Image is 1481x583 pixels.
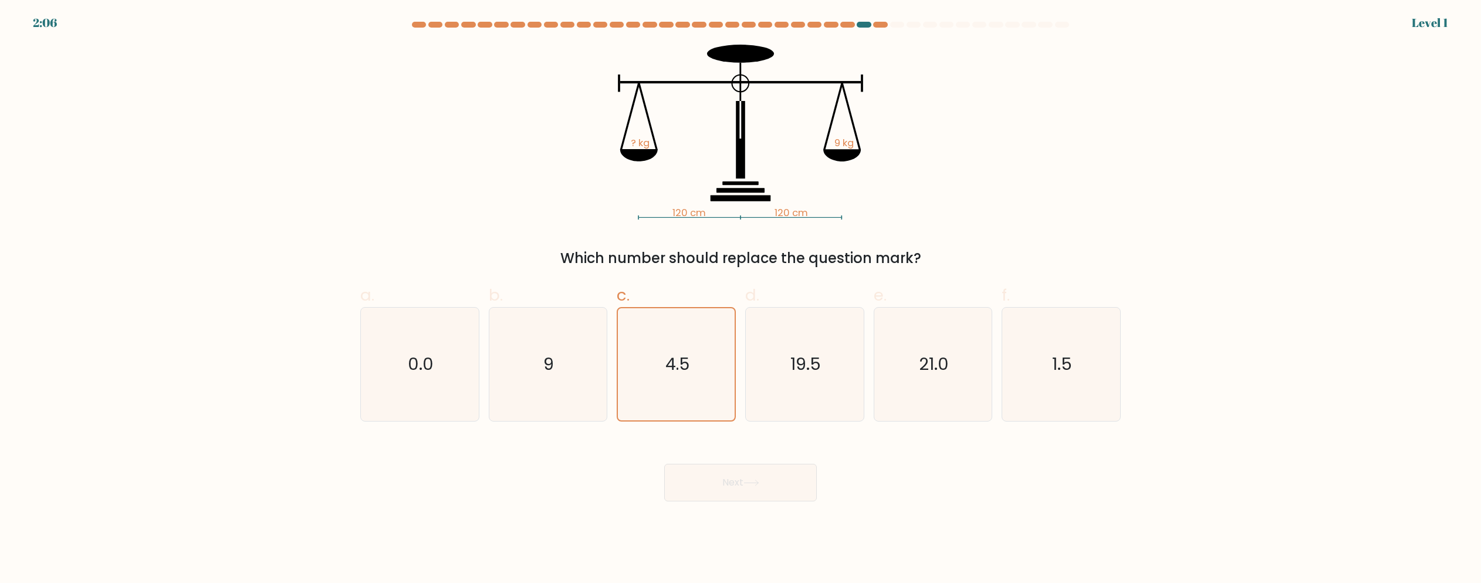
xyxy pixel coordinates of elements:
[1053,353,1073,376] text: 1.5
[874,284,887,306] span: e.
[745,284,759,306] span: d.
[790,353,821,376] text: 19.5
[489,284,503,306] span: b.
[360,284,374,306] span: a.
[631,136,650,150] tspan: ? kg
[834,136,854,150] tspan: 9 kg
[1002,284,1010,306] span: f.
[617,284,630,306] span: c.
[665,352,689,376] text: 4.5
[408,353,434,376] text: 0.0
[367,248,1114,269] div: Which number should replace the question mark?
[664,464,817,501] button: Next
[672,206,706,220] tspan: 120 cm
[33,14,57,32] div: 2:06
[775,206,808,220] tspan: 120 cm
[919,353,949,376] text: 21.0
[544,353,554,376] text: 9
[1412,14,1448,32] div: Level 1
